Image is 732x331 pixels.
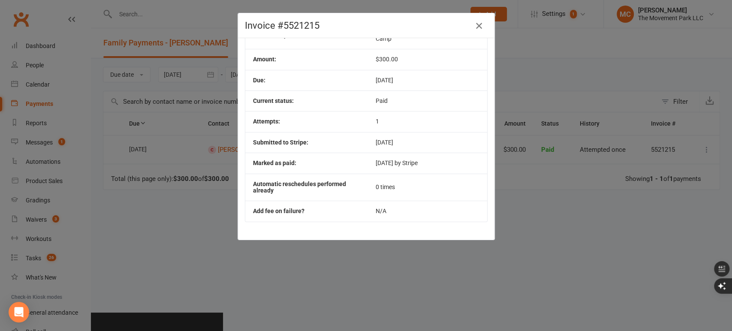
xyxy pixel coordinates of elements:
b: Automatic reschedules performed already [253,181,346,194]
b: Due: [253,77,265,84]
td: $300.00 [368,49,487,69]
td: Paid [368,90,487,111]
b: Amount: [253,56,276,63]
b: Attempts: [253,118,280,125]
td: [DATE] by Stripe [368,153,487,173]
td: [DATE] [368,132,487,153]
b: Add fee on failure? [253,208,304,214]
td: 1 [368,111,487,132]
td: 0 times [368,174,487,201]
b: Marked as paid: [253,159,296,166]
h4: Invoice #5521215 [245,20,488,31]
td: [DATE] [368,70,487,90]
b: Submitted to Stripe: [253,139,308,146]
b: Current status: [253,97,294,104]
div: Open Intercom Messenger [9,302,29,322]
button: Close [472,19,486,33]
td: N/A [368,201,487,221]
